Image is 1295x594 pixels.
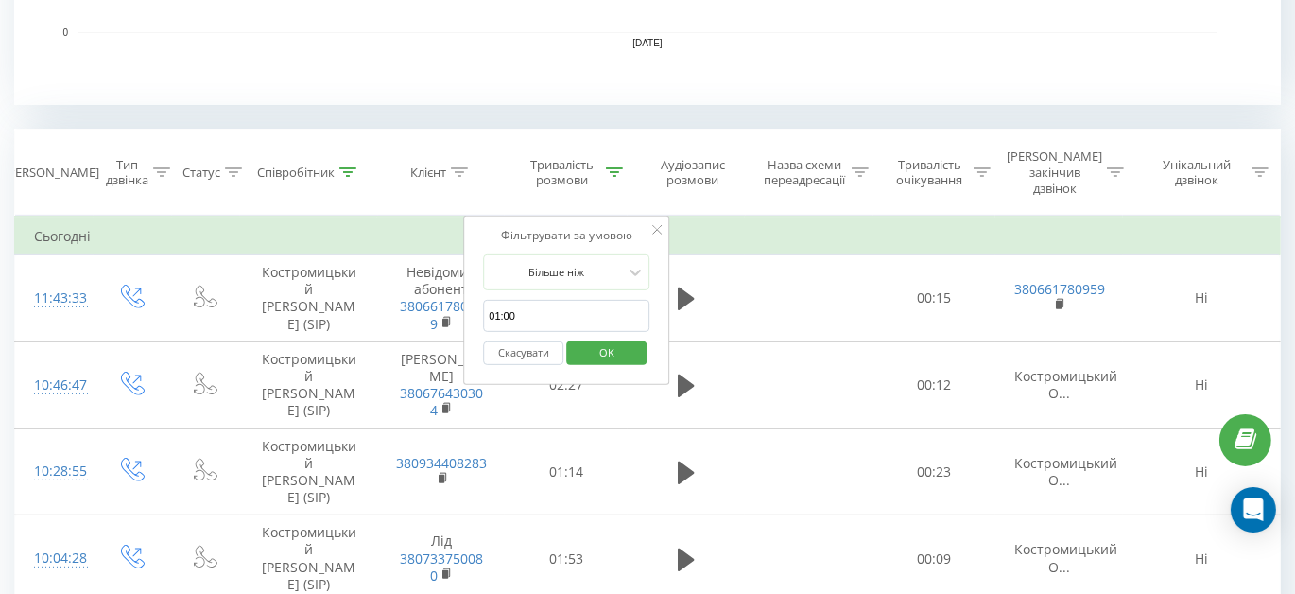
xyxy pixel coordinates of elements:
div: Назва схеми переадресації [763,157,847,189]
td: Костромицький [PERSON_NAME] (SIP) [240,255,377,342]
button: Скасувати [483,341,563,365]
a: 380661780959 [1014,280,1105,298]
td: [PERSON_NAME] [377,341,505,428]
td: Ні [1123,428,1280,515]
div: [PERSON_NAME] [4,165,99,181]
div: 10:46:47 [34,367,75,404]
span: Костромицький О... [1014,367,1117,402]
td: 01:14 [505,428,628,515]
div: Співробітник [257,165,335,181]
td: 00:23 [872,428,995,515]
td: 00:15 [872,255,995,342]
a: 380676430304 [400,384,483,419]
a: 380661780959 [400,297,483,332]
a: 380733750080 [400,550,483,585]
text: 0 [62,27,68,38]
span: Костромицький О... [1014,540,1117,575]
div: Унікальний дзвінок [1146,157,1247,189]
td: Ні [1123,255,1280,342]
div: 11:43:33 [34,280,75,317]
div: [PERSON_NAME] закінчив дзвінок [1007,148,1102,197]
span: Костромицький О... [1014,454,1117,489]
div: Клієнт [410,165,446,181]
button: OK [566,341,647,365]
span: OK [580,338,633,367]
div: 10:28:55 [34,453,75,490]
td: Невідомий абонент [377,255,505,342]
div: Open Intercom Messenger [1231,487,1276,533]
a: 380934408283 [396,454,487,472]
div: Тривалість очікування [889,157,969,189]
div: Аудіозапис розмови [645,157,741,189]
input: 00:00 [483,300,649,333]
div: Тривалість розмови [522,157,601,189]
td: Костромицький [PERSON_NAME] (SIP) [240,341,377,428]
div: Тип дзвінка [106,157,148,189]
div: Статус [182,165,220,181]
td: 00:12 [872,341,995,428]
td: Ні [1123,341,1280,428]
td: Костромицький [PERSON_NAME] (SIP) [240,428,377,515]
div: Фільтрувати за умовою [483,226,649,245]
div: 10:04:28 [34,540,75,577]
text: [DATE] [632,39,663,49]
td: Сьогодні [15,218,1281,255]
